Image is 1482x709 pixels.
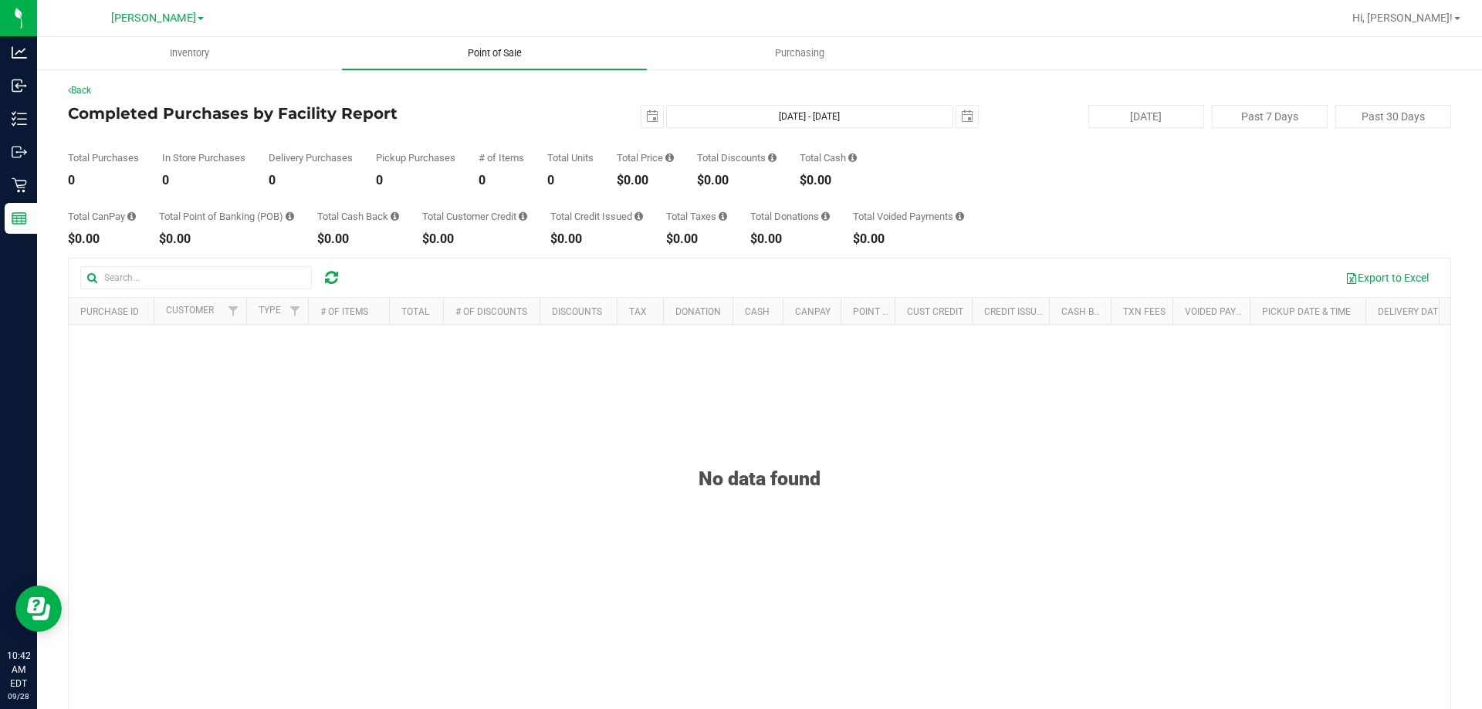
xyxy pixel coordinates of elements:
a: Voided Payment [1185,306,1261,317]
div: 0 [376,174,455,187]
div: Total CanPay [68,211,136,221]
i: Sum of the successful, non-voided payments using account credit for all purchases in the date range. [519,211,527,221]
div: Total Customer Credit [422,211,527,221]
a: Cash [745,306,770,317]
div: Total Credit Issued [550,211,643,221]
div: $0.00 [68,233,136,245]
div: No data found [69,429,1450,490]
p: 10:42 AM EDT [7,649,30,690]
button: Past 30 Days [1335,105,1451,128]
h4: Completed Purchases by Facility Report [68,105,529,122]
div: $0.00 [666,233,727,245]
inline-svg: Reports [12,211,27,226]
a: Back [68,85,91,96]
a: Point of Banking (POB) [853,306,963,317]
div: Total Price [617,153,674,163]
inline-svg: Retail [12,177,27,193]
div: Total Units [547,153,594,163]
div: In Store Purchases [162,153,245,163]
input: Search... [80,266,312,289]
a: Tax [629,306,647,317]
div: # of Items [479,153,524,163]
span: Inventory [149,46,230,60]
div: 0 [269,174,353,187]
div: Pickup Purchases [376,153,455,163]
div: Total Taxes [666,211,727,221]
i: Sum of the successful, non-voided cash payment transactions for all purchases in the date range. ... [848,153,857,163]
a: Credit Issued [984,306,1048,317]
div: $0.00 [853,233,964,245]
div: Total Cash [800,153,857,163]
div: $0.00 [550,233,643,245]
a: Filter [221,298,246,324]
div: $0.00 [697,174,777,187]
div: 0 [162,174,245,187]
a: Discounts [552,306,602,317]
div: $0.00 [422,233,527,245]
a: # of Discounts [455,306,527,317]
div: 0 [479,174,524,187]
a: Delivery Date [1378,306,1443,317]
div: 0 [547,174,594,187]
a: Customer [166,305,214,316]
span: Hi, [PERSON_NAME]! [1352,12,1453,24]
div: Total Donations [750,211,830,221]
span: select [641,106,663,127]
span: select [956,106,978,127]
i: Sum of the total prices of all purchases in the date range. [665,153,674,163]
inline-svg: Inbound [12,78,27,93]
i: Sum of the total taxes for all purchases in the date range. [719,211,727,221]
a: Inventory [37,37,342,69]
inline-svg: Outbound [12,144,27,160]
span: [PERSON_NAME] [111,12,196,25]
a: Pickup Date & Time [1262,306,1351,317]
a: Purchasing [647,37,952,69]
div: Total Discounts [697,153,777,163]
a: Point of Sale [342,37,647,69]
a: Type [259,305,281,316]
div: Total Purchases [68,153,139,163]
div: 0 [68,174,139,187]
p: 09/28 [7,690,30,702]
div: $0.00 [750,233,830,245]
i: Sum of the cash-back amounts from rounded-up electronic payments for all purchases in the date ra... [391,211,399,221]
iframe: Resource center [15,586,62,632]
a: Donation [675,306,721,317]
button: Past 7 Days [1212,105,1328,128]
inline-svg: Analytics [12,45,27,60]
a: Purchase ID [80,306,139,317]
div: Delivery Purchases [269,153,353,163]
i: Sum of the discount values applied to the all purchases in the date range. [768,153,777,163]
a: # of Items [320,306,368,317]
a: Cash Back [1061,306,1112,317]
i: Sum of all account credit issued for all refunds from returned purchases in the date range. [634,211,643,221]
div: $0.00 [159,233,294,245]
a: Filter [283,298,308,324]
a: Txn Fees [1123,306,1166,317]
i: Sum of the successful, non-voided CanPay payment transactions for all purchases in the date range. [127,211,136,221]
a: Cust Credit [907,306,963,317]
div: $0.00 [617,174,674,187]
i: Sum of all round-up-to-next-dollar total price adjustments for all purchases in the date range. [821,211,830,221]
span: Point of Sale [447,46,543,60]
i: Sum of the successful, non-voided point-of-banking payment transactions, both via payment termina... [286,211,294,221]
span: Purchasing [754,46,845,60]
button: [DATE] [1088,105,1204,128]
div: Total Cash Back [317,211,399,221]
button: Export to Excel [1335,265,1439,291]
div: $0.00 [800,174,857,187]
inline-svg: Inventory [12,111,27,127]
div: Total Point of Banking (POB) [159,211,294,221]
div: Total Voided Payments [853,211,964,221]
div: $0.00 [317,233,399,245]
i: Sum of all voided payment transaction amounts, excluding tips and transaction fees, for all purch... [956,211,964,221]
a: Total [401,306,429,317]
a: CanPay [795,306,831,317]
